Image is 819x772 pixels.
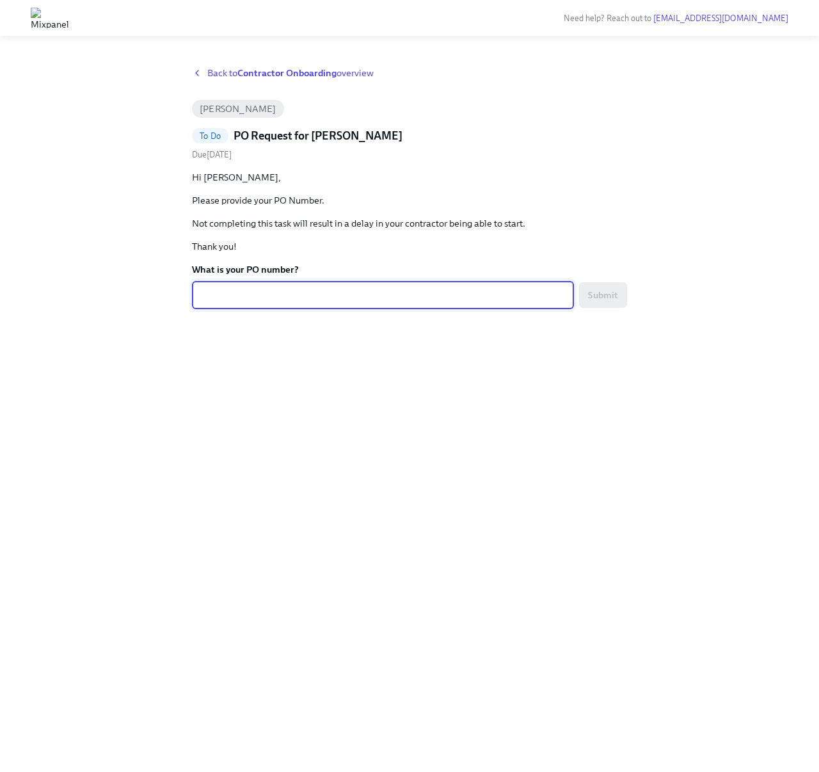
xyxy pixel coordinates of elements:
strong: Contractor Onboarding [237,67,337,79]
h5: PO Request for [PERSON_NAME] [234,128,402,143]
p: Please provide your PO Number. [192,194,627,207]
span: To Do [192,131,228,141]
span: Back to overview [207,67,374,79]
p: Hi [PERSON_NAME], [192,171,627,184]
a: [EMAIL_ADDRESS][DOMAIN_NAME] [653,13,788,23]
p: Thank you! [192,240,627,253]
label: What is your PO number? [192,263,627,276]
span: Tuesday, August 19th 2025, 9:00 am [192,150,232,159]
span: Need help? Reach out to [564,13,788,23]
img: Mixpanel [31,8,69,28]
p: Not completing this task will result in a delay in your contractor being able to start. [192,217,627,230]
a: Back toContractor Onboardingoverview [192,67,627,79]
span: [PERSON_NAME] [192,104,284,114]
